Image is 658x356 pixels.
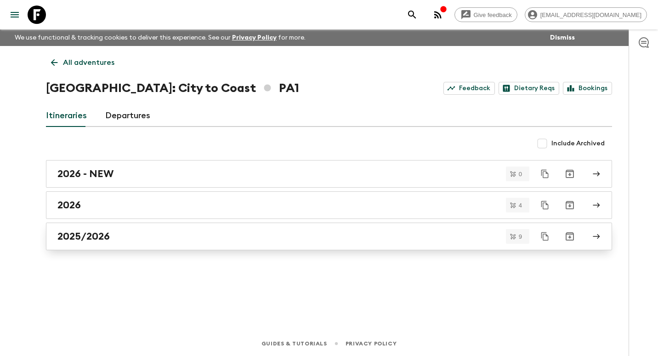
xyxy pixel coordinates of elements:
[454,7,517,22] a: Give feedback
[499,82,559,95] a: Dietary Reqs
[57,168,113,180] h2: 2026 - NEW
[561,227,579,246] button: Archive
[561,165,579,183] button: Archive
[563,82,612,95] a: Bookings
[537,197,553,213] button: Duplicate
[57,199,81,211] h2: 2026
[403,6,421,24] button: search adventures
[537,228,553,245] button: Duplicate
[551,139,605,148] span: Include Archived
[525,7,647,22] div: [EMAIL_ADDRESS][DOMAIN_NAME]
[513,171,528,177] span: 0
[63,57,114,68] p: All adventures
[46,79,299,98] h1: [GEOGRAPHIC_DATA]: City to Coast PA1
[548,31,577,44] button: Dismiss
[57,230,110,242] h2: 2025/2026
[11,29,309,46] p: We use functional & tracking cookies to deliver this experience. See our for more.
[443,82,495,95] a: Feedback
[513,202,528,208] span: 4
[346,339,397,349] a: Privacy Policy
[105,105,150,127] a: Departures
[469,11,517,18] span: Give feedback
[513,234,528,240] span: 9
[46,223,612,250] a: 2025/2026
[46,105,87,127] a: Itineraries
[232,34,277,41] a: Privacy Policy
[561,196,579,214] button: Archive
[46,160,612,188] a: 2026 - NEW
[535,11,647,18] span: [EMAIL_ADDRESS][DOMAIN_NAME]
[537,166,553,182] button: Duplicate
[46,191,612,219] a: 2026
[261,339,327,349] a: Guides & Tutorials
[46,53,119,72] a: All adventures
[6,6,24,24] button: menu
